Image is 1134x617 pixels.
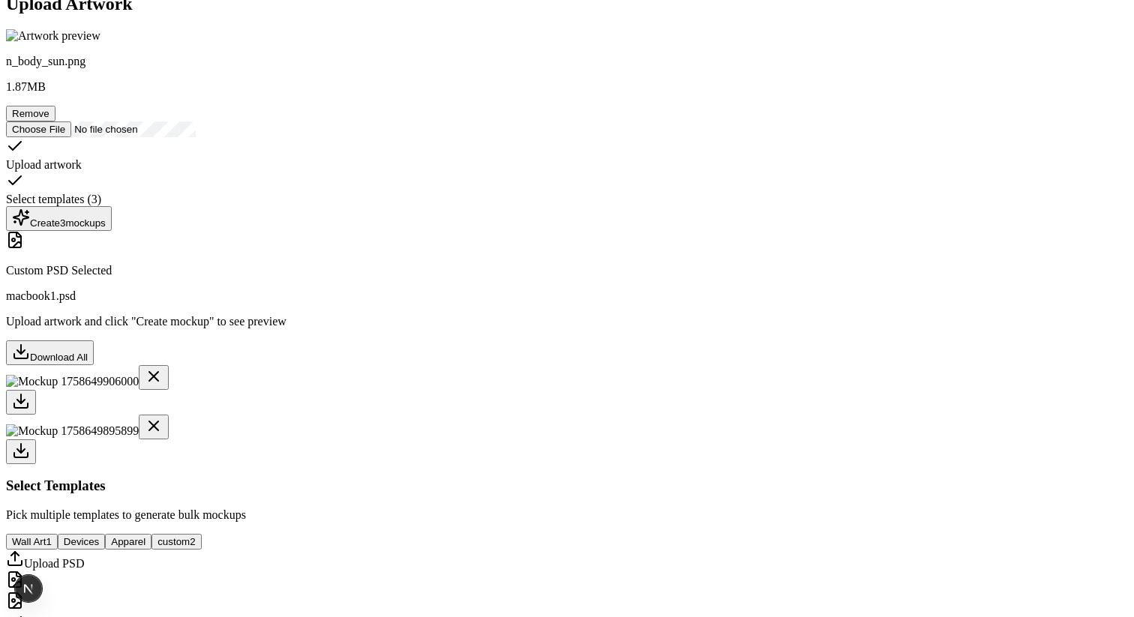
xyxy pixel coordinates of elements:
[6,55,1128,68] p: n_body_sun.png
[6,375,139,388] img: Mockup 1758649906000
[6,193,101,205] span: Select templates ( 3 )
[12,208,106,229] div: Create 3 mockup s
[6,424,139,438] img: Mockup 1758649895899
[6,534,58,550] button: Wall Art1
[6,289,1128,303] p: macbook1.psd
[58,534,105,550] button: Devices
[6,550,1128,571] div: Upload custom PSD template
[6,158,82,171] span: Upload artwork
[151,534,201,550] button: custom2
[6,315,1128,328] p: Upload artwork and click "Create mockup" to see preview
[190,536,195,547] span: 2
[139,415,169,439] button: Delete mockup
[6,106,55,121] button: Remove
[6,571,1128,592] div: Select template macbook2.psd
[105,534,151,550] button: Apparel
[6,390,36,415] button: Download mockup
[6,29,100,43] img: Artwork preview
[6,206,112,231] button: Create3mockups
[6,439,36,464] button: Download mockup
[6,478,1128,494] h3: Select Templates
[139,365,169,390] button: Delete mockup
[6,264,1128,277] p: Custom PSD Selected
[6,508,1128,522] p: Pick multiple templates to generate bulk mockups
[24,557,84,570] span: Upload PSD
[46,536,51,547] span: 1
[6,80,1128,94] p: 1.87 MB
[6,340,94,365] button: Download All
